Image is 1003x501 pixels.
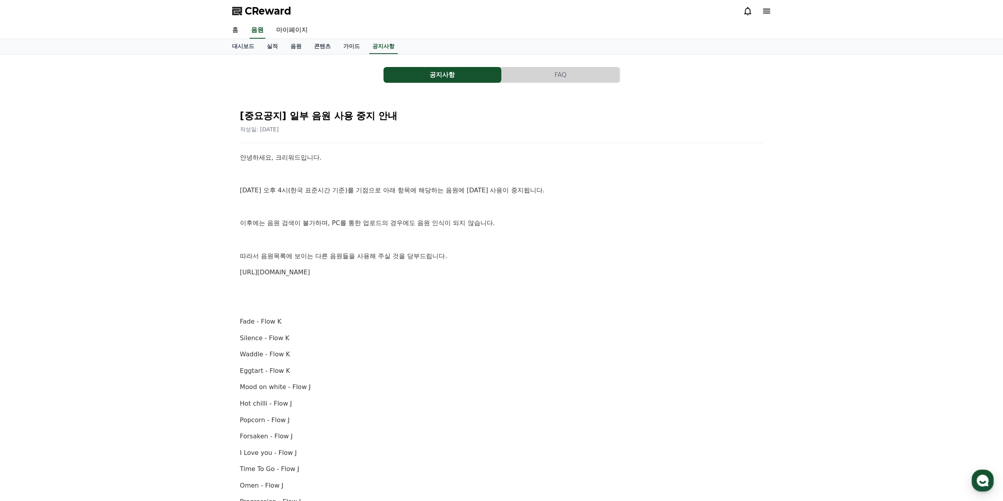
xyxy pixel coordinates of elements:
p: Waddle - Flow K [240,349,763,359]
a: [URL][DOMAIN_NAME] [240,268,310,276]
a: 실적 [261,39,284,54]
button: 공지사항 [383,67,501,83]
p: Eggtart - Flow K [240,366,763,376]
p: [DATE] 오후 4시(한국 표준시간 기준)를 기점으로 아래 항목에 해당하는 음원에 [DATE] 사용이 중지됩니다. [240,185,763,196]
span: 설정 [122,262,131,268]
a: 음원 [284,39,308,54]
p: Time To Go - Flow J [240,464,763,474]
p: I Love you - Flow J [240,448,763,458]
p: Popcorn - Flow J [240,415,763,425]
a: 공지사항 [369,39,398,54]
h2: [중요공지] 일부 음원 사용 중지 안내 [240,110,763,122]
a: 공지사항 [383,67,502,83]
a: 대화 [52,250,102,270]
p: Hot chilli - Flow J [240,399,763,409]
span: CReward [245,5,291,17]
a: 홈 [226,22,245,39]
a: 설정 [102,250,151,270]
a: 콘텐츠 [308,39,337,54]
a: 가이드 [337,39,366,54]
button: FAQ [502,67,620,83]
span: 작성일: [DATE] [240,126,279,132]
p: Forsaken - Flow J [240,431,763,441]
a: 음원 [249,22,265,39]
p: 안녕하세요, 크리워드입니다. [240,153,763,163]
a: CReward [232,5,291,17]
span: 홈 [25,262,30,268]
a: 대시보드 [226,39,261,54]
p: Mood on white - Flow J [240,382,763,392]
a: 홈 [2,250,52,270]
p: Fade - Flow K [240,317,763,327]
p: Omen - Flow J [240,481,763,491]
a: 마이페이지 [270,22,314,39]
span: 대화 [72,262,82,268]
p: 따라서 음원목록에 보이는 다른 음원들을 사용해 주실 것을 당부드립니다. [240,251,763,261]
p: Silence - Flow K [240,333,763,343]
p: 이후에는 음원 검색이 불가하며, PC를 통한 업로드의 경우에도 음원 인식이 되지 않습니다. [240,218,763,228]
